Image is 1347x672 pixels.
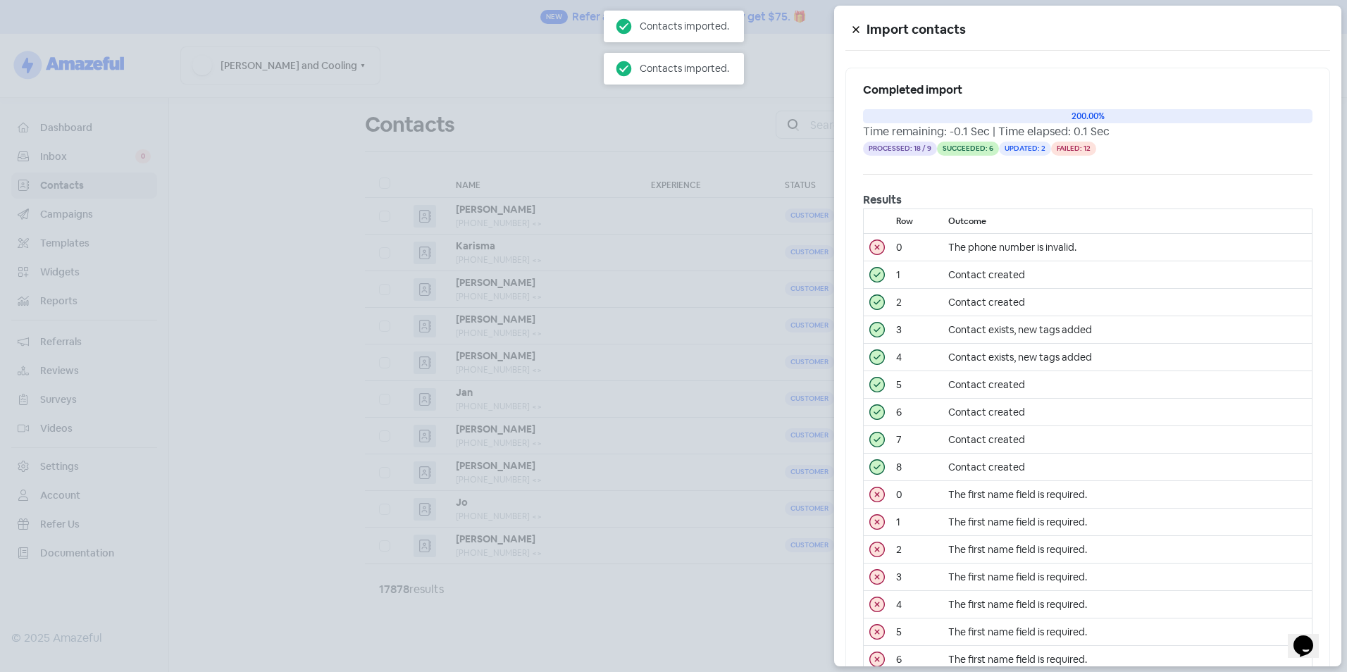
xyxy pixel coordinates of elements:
td: 1 [890,509,943,536]
td: Contact exists, new tags added [943,316,1312,344]
td: Contact created [943,289,1312,316]
td: Contact created [943,371,1312,399]
td: Contact created [943,454,1312,481]
b: Results [863,192,902,207]
td: 1 [890,261,943,289]
span: Processed: 18 / 9 [863,142,937,156]
span: Failed: 12 [1051,142,1096,156]
td: 0 [890,234,943,261]
span: Succeeded: 6 [937,142,999,156]
td: The phone number is invalid. [943,234,1312,261]
td: 4 [890,344,943,371]
td: 3 [890,564,943,591]
td: 2 [890,536,943,564]
td: The first name field is required. [943,591,1312,618]
td: Contact created [943,399,1312,426]
td: 2 [890,289,943,316]
div: Contacts imported. [640,61,729,76]
h5: Import contacts [867,19,1330,40]
td: The first name field is required. [943,536,1312,564]
td: The first name field is required. [943,509,1312,536]
td: 5 [890,618,943,646]
th: Outcome [943,209,1312,234]
td: 6 [890,399,943,426]
td: Contact exists, new tags added [943,344,1312,371]
div: Time remaining: -0.1 Sec | Time elapsed: 0.1 Sec [863,123,1312,140]
iframe: chat widget [1288,616,1333,658]
div: Contacts imported. [640,18,729,34]
td: 3 [890,316,943,344]
td: The first name field is required. [943,481,1312,509]
td: Contact created [943,261,1312,289]
td: 4 [890,591,943,618]
td: 5 [890,371,943,399]
span: Completed import [863,82,962,97]
td: The first name field is required. [943,618,1312,646]
td: 8 [890,454,943,481]
td: 7 [890,426,943,454]
td: Contact created [943,426,1312,454]
td: 0 [890,481,943,509]
th: Row [890,209,943,234]
td: The first name field is required. [943,564,1312,591]
span: Updated: 2 [999,142,1051,156]
div: 200.00% [863,109,1312,123]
